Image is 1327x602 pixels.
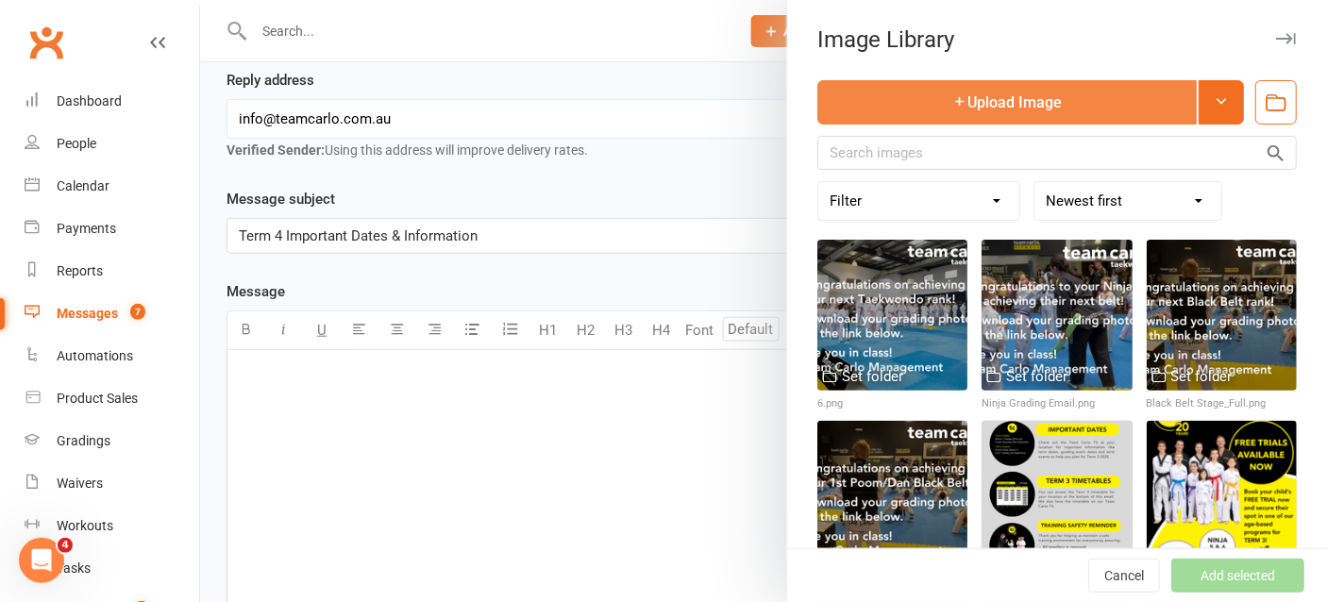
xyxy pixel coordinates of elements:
[58,538,73,553] span: 4
[1171,546,1233,569] div: Set folder
[25,505,199,547] a: Workouts
[1088,559,1160,593] button: Cancel
[1006,546,1067,569] div: Set folder
[25,335,199,377] a: Automations
[25,250,199,293] a: Reports
[57,136,96,151] div: People
[842,546,903,569] div: Set folder
[57,391,138,406] div: Product Sales
[57,348,133,363] div: Automations
[57,93,122,109] div: Dashboard
[817,80,1197,125] button: Upload Image
[25,123,199,165] a: People
[57,476,103,491] div: Waivers
[25,208,199,250] a: Payments
[982,421,1132,571] img: Term Newsletter-5.png
[57,263,103,278] div: Reports
[57,178,109,193] div: Calendar
[1147,240,1297,390] img: Black Belt Stage_Full.png
[57,433,110,448] div: Gradings
[1147,395,1297,412] div: Black Belt Stage_Full.png
[19,538,64,583] iframe: Intercom live chat
[57,518,113,533] div: Workouts
[787,26,1327,53] div: Image Library
[25,293,199,335] a: Messages 7
[982,240,1132,390] img: Ninja Grading Email.png
[1006,365,1067,388] div: Set folder
[982,395,1132,412] div: Ninja Grading Email.png
[817,136,1297,170] input: Search images
[25,377,199,420] a: Product Sales
[25,420,199,462] a: Gradings
[817,395,967,412] div: 6.png
[1171,365,1233,388] div: Set folder
[817,240,967,390] img: 6.png
[23,19,70,66] a: Clubworx
[25,547,199,590] a: Tasks
[1147,421,1297,571] img: Copy of Free Trial 2025.png
[57,560,91,576] div: Tasks
[57,306,118,321] div: Messages
[25,165,199,208] a: Calendar
[842,365,903,388] div: Set folder
[817,421,967,571] img: 1st Poom_Dan Black Belt.png
[25,462,199,505] a: Waivers
[57,221,116,236] div: Payments
[130,304,145,320] span: 7
[25,80,199,123] a: Dashboard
